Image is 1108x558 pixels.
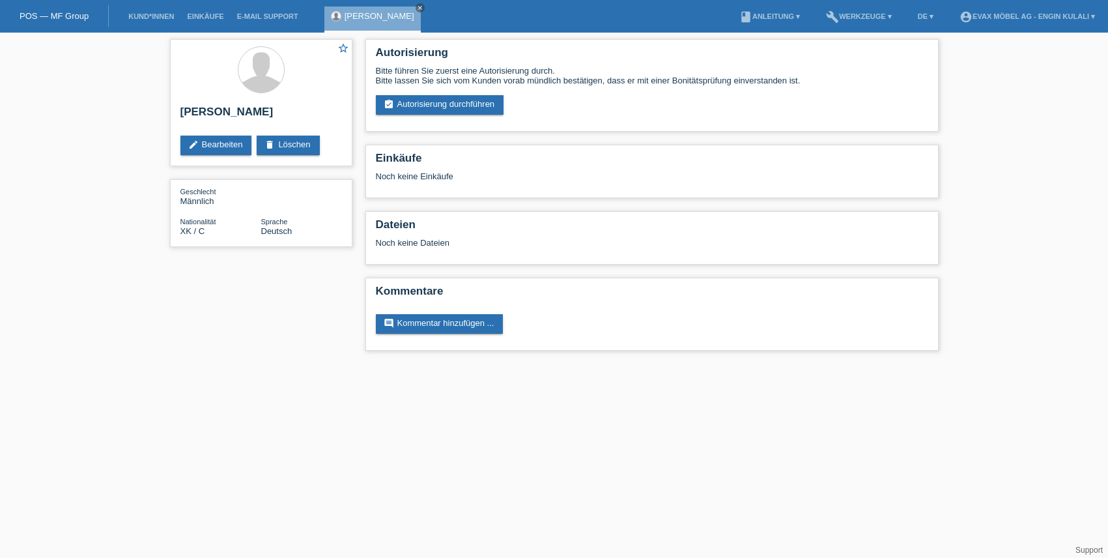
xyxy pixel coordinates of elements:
div: Bitte führen Sie zuerst eine Autorisierung durch. Bitte lassen Sie sich vom Kunden vorab mündlich... [376,66,928,85]
a: editBearbeiten [180,136,252,155]
a: Einkäufe [180,12,230,20]
h2: Einkäufe [376,152,928,171]
span: Nationalität [180,218,216,226]
a: assignment_turned_inAutorisierung durchführen [376,95,504,115]
a: [PERSON_NAME] [345,11,414,21]
a: DE ▾ [911,12,940,20]
div: Noch keine Dateien [376,238,774,248]
i: edit [188,139,199,150]
h2: Autorisierung [376,46,928,66]
h2: [PERSON_NAME] [180,106,342,125]
a: POS — MF Group [20,11,89,21]
a: star_border [337,42,349,56]
i: account_circle [959,10,973,23]
a: bookAnleitung ▾ [733,12,806,20]
span: Geschlecht [180,188,216,196]
a: E-Mail Support [231,12,305,20]
div: Noch keine Einkäufe [376,171,928,191]
i: comment [384,318,394,329]
i: delete [264,139,275,150]
i: close [417,5,423,11]
a: deleteLöschen [257,136,319,155]
span: Kosovo / C / 03.08.2014 [180,226,205,236]
span: Sprache [261,218,288,226]
i: build [826,10,839,23]
i: assignment_turned_in [384,99,394,110]
h2: Dateien [376,218,928,238]
a: close [416,3,425,12]
a: Support [1075,546,1103,555]
span: Deutsch [261,226,292,236]
h2: Kommentare [376,285,928,304]
i: book [739,10,752,23]
i: star_border [337,42,349,54]
div: Männlich [180,186,261,206]
a: buildWerkzeuge ▾ [819,12,898,20]
a: Kund*innen [122,12,180,20]
a: commentKommentar hinzufügen ... [376,314,504,334]
a: account_circleEVAX Möbel AG - Engin Kulali ▾ [953,12,1101,20]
